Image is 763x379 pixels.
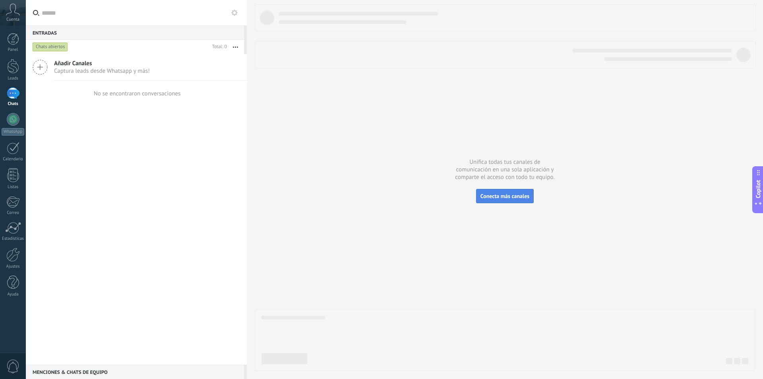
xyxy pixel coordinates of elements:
[227,40,244,54] button: Más
[480,192,529,200] span: Conecta más canales
[2,185,25,190] div: Listas
[2,236,25,241] div: Estadísticas
[26,25,244,40] div: Entradas
[2,292,25,297] div: Ayuda
[476,189,534,203] button: Conecta más canales
[2,47,25,52] div: Panel
[2,101,25,107] div: Chats
[94,90,181,97] div: No se encontraron conversaciones
[26,365,244,379] div: Menciones & Chats de equipo
[754,180,762,198] span: Copilot
[2,264,25,269] div: Ajustes
[54,67,150,75] span: Captura leads desde Whatsapp y más!
[6,17,19,22] span: Cuenta
[2,128,24,136] div: WhatsApp
[2,76,25,81] div: Leads
[33,42,68,52] div: Chats abiertos
[54,60,150,67] span: Añadir Canales
[2,157,25,162] div: Calendario
[209,43,227,51] div: Total: 0
[2,210,25,216] div: Correo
